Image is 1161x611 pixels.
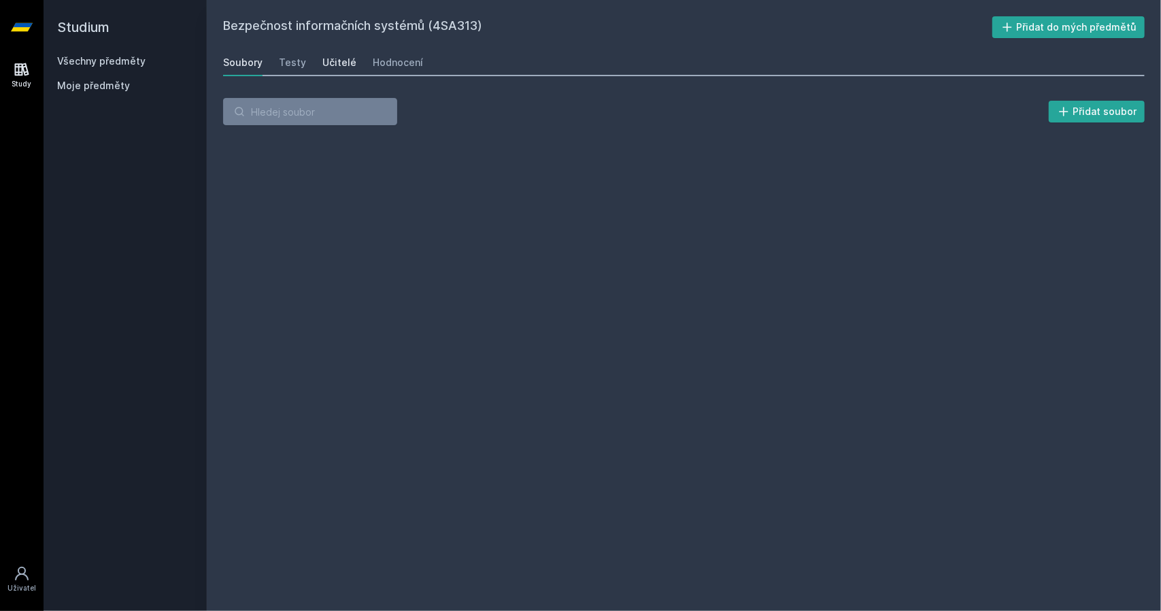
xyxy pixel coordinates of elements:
h2: Bezpečnost informačních systémů (4SA313) [223,16,992,38]
input: Hledej soubor [223,98,397,125]
a: Soubory [223,49,263,76]
div: Testy [279,56,306,69]
a: Učitelé [322,49,356,76]
a: Testy [279,49,306,76]
div: Study [12,79,32,89]
button: Přidat soubor [1049,101,1145,122]
div: Uživatel [7,583,36,593]
div: Hodnocení [373,56,423,69]
a: Všechny předměty [57,55,146,67]
button: Přidat do mých předmětů [992,16,1145,38]
a: Study [3,54,41,96]
a: Hodnocení [373,49,423,76]
div: Učitelé [322,56,356,69]
div: Soubory [223,56,263,69]
a: Uživatel [3,559,41,600]
span: Moje předměty [57,79,130,93]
